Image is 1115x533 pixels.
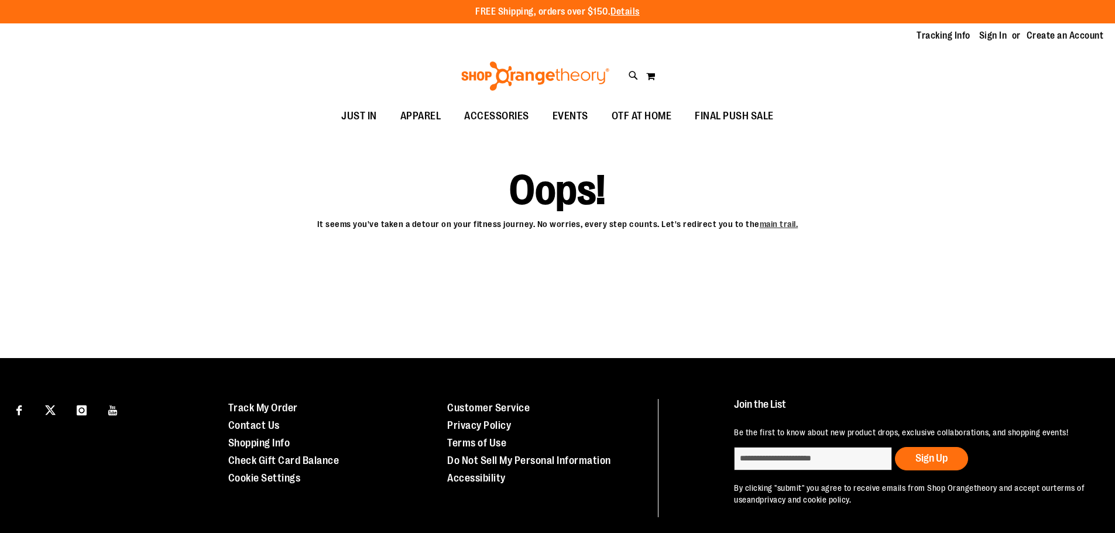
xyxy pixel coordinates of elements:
[103,399,123,419] a: Visit our Youtube page
[600,103,684,130] a: OTF AT HOME
[9,399,29,419] a: Visit our Facebook page
[695,103,774,129] span: FINAL PUSH SALE
[447,437,506,449] a: Terms of Use
[734,447,892,470] input: enter email
[45,405,56,415] img: Twitter
[979,29,1007,42] a: Sign In
[40,399,61,419] a: Visit our X page
[760,219,798,229] a: main trail.
[447,419,511,431] a: Privacy Policy
[228,472,301,484] a: Cookie Settings
[895,447,968,470] button: Sign Up
[447,402,530,414] a: Customer Service
[915,452,948,464] span: Sign Up
[447,472,506,484] a: Accessibility
[341,103,377,129] span: JUST IN
[20,212,1095,231] p: It seems you've taken a detour on your fitness journey. No worries, every step counts. Let's redi...
[228,419,280,431] a: Contact Us
[330,103,389,130] a: JUST IN
[734,482,1088,506] p: By clicking "submit" you agree to receive emails from Shop Orangetheory and accept our and
[683,103,785,130] a: FINAL PUSH SALE
[734,399,1088,421] h4: Join the List
[459,61,611,91] img: Shop Orangetheory
[734,483,1085,504] a: terms of use
[447,455,611,466] a: Do Not Sell My Personal Information
[228,455,339,466] a: Check Gift Card Balance
[509,180,606,201] span: Oops!
[464,103,529,129] span: ACCESSORIES
[400,103,441,129] span: APPAREL
[760,495,851,504] a: privacy and cookie policy.
[71,399,92,419] a: Visit our Instagram page
[612,103,672,129] span: OTF AT HOME
[228,402,298,414] a: Track My Order
[553,103,588,129] span: EVENTS
[389,103,453,130] a: APPAREL
[610,6,640,17] a: Details
[475,5,640,19] p: FREE Shipping, orders over $150.
[917,29,970,42] a: Tracking Info
[228,437,290,449] a: Shopping Info
[452,103,541,130] a: ACCESSORIES
[734,427,1088,438] p: Be the first to know about new product drops, exclusive collaborations, and shopping events!
[541,103,600,130] a: EVENTS
[1027,29,1104,42] a: Create an Account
